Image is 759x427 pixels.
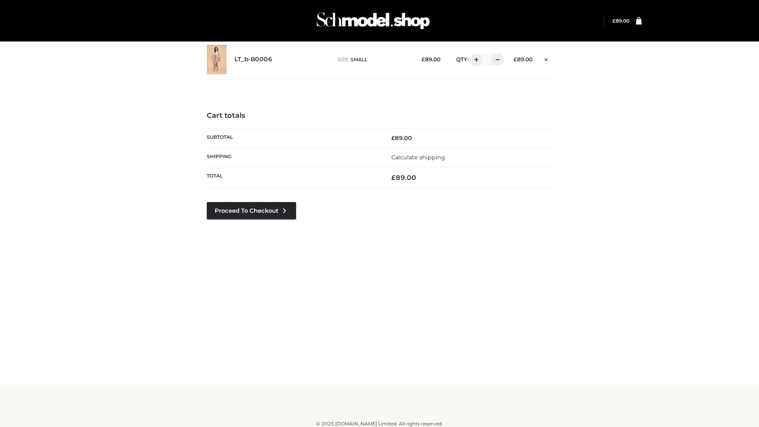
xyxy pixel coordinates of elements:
span: £ [391,174,396,181]
th: Shipping [207,147,379,167]
span: £ [514,56,517,62]
bdi: 89.00 [421,56,440,62]
span: £ [421,56,425,62]
th: Subtotal [207,128,379,147]
a: Remove this item [540,53,552,64]
img: Schmodel Admin 964 [314,5,432,36]
bdi: 89.00 [612,18,629,24]
p: size : [338,56,409,63]
bdi: 89.00 [391,134,412,142]
h4: Cart totals [207,111,552,120]
span: £ [391,134,395,142]
a: LT_b-B0006 [234,56,272,63]
bdi: 89.00 [514,56,532,62]
span: £ [612,18,616,24]
th: Total [207,167,379,188]
a: Proceed to Checkout [207,202,296,219]
div: QTY: [448,53,501,66]
a: Calculate shipping [391,154,445,161]
bdi: 89.00 [391,174,416,181]
a: £89.00 [612,18,629,24]
span: SMALL [351,57,367,62]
